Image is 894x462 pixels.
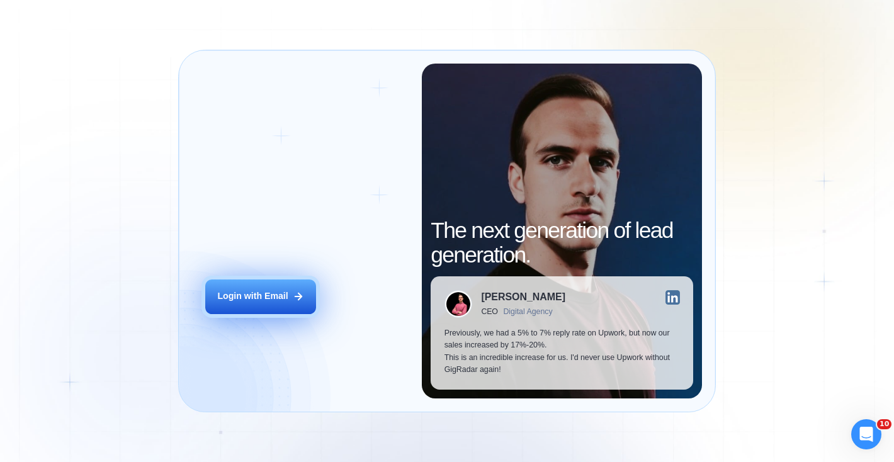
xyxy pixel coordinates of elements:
[851,419,881,449] iframe: Intercom live chat
[217,290,288,303] div: Login with Email
[877,419,891,429] span: 10
[444,327,680,376] p: Previously, we had a 5% to 7% reply rate on Upwork, but now our sales increased by 17%-20%. This ...
[205,279,316,314] button: Login with Email
[431,218,693,268] h2: The next generation of lead generation.
[481,307,497,316] div: CEO
[481,292,565,302] div: [PERSON_NAME]
[503,307,552,316] div: Digital Agency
